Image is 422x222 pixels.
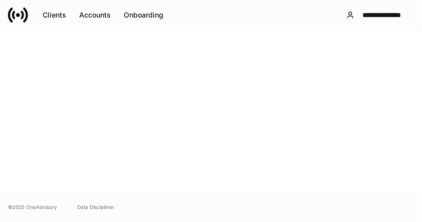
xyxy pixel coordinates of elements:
span: © 2025 OneAdvisory [8,203,57,211]
div: Onboarding [124,10,163,20]
button: Onboarding [117,7,170,23]
div: Clients [43,10,66,20]
button: Clients [36,7,73,23]
a: Data Disclaimer [77,203,114,211]
div: Accounts [79,10,111,20]
button: Accounts [73,7,117,23]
